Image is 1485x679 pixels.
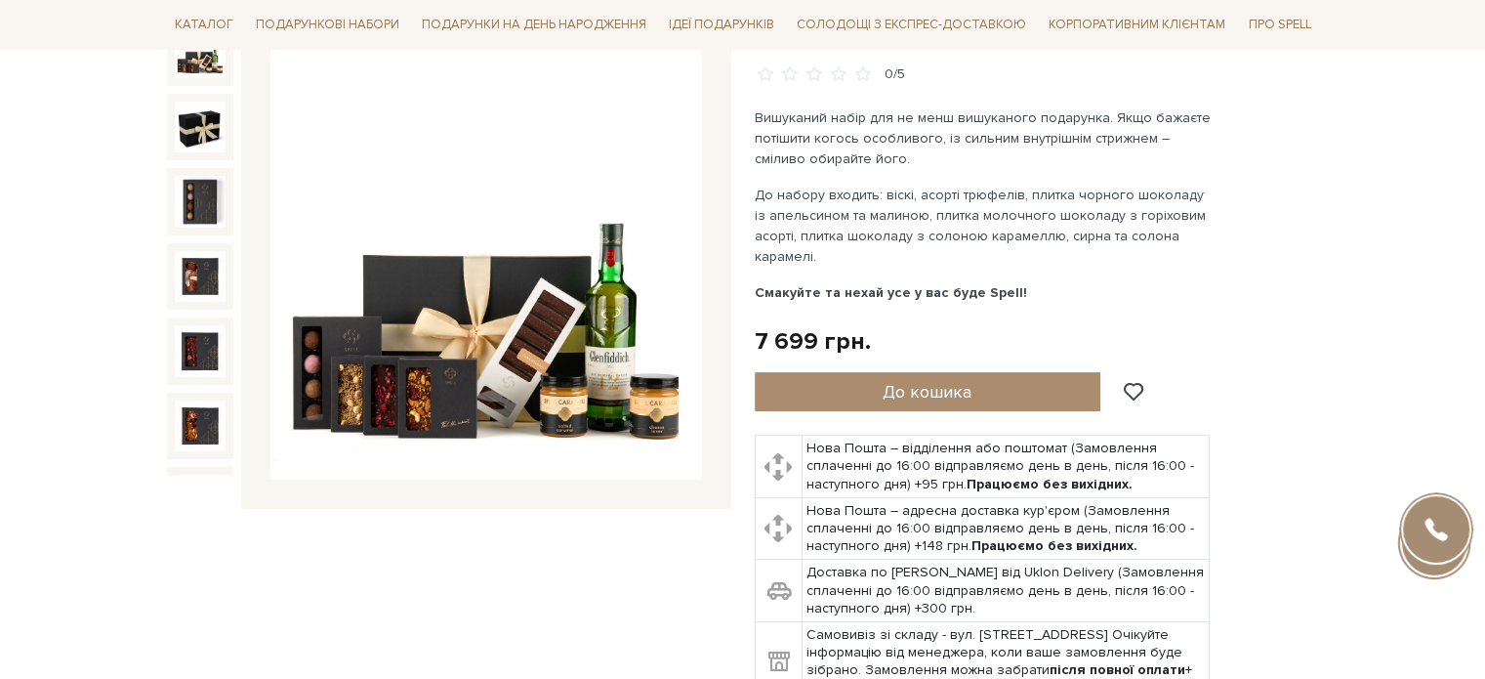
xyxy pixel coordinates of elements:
button: До кошика [755,372,1101,411]
span: Подарунки на День народження [414,10,654,40]
img: Подарунок гурману [175,401,226,451]
div: 7 699 грн. [755,326,871,357]
span: Каталог [167,10,241,40]
b: Працюємо без вихідних. [971,537,1137,554]
p: До набору входить: віскі, асорті трюфелів, плитка чорного шоколаду із апельсином та малиною, плит... [755,185,1213,267]
img: Подарунок гурману [270,49,702,481]
span: Про Spell [1240,10,1318,40]
b: після повної оплати [1050,661,1185,678]
span: До кошика [883,381,971,403]
a: Солодощі з експрес-доставкою [789,8,1034,41]
span: Подарункові набори [248,10,407,40]
span: Ідеї подарунків [661,10,782,40]
img: Подарунок гурману [175,176,226,227]
img: Подарунок гурману [175,27,226,78]
img: Подарунок гурману [175,102,226,152]
a: Корпоративним клієнтам [1041,8,1233,41]
div: 0/5 [885,65,905,84]
td: Доставка по [PERSON_NAME] від Uklon Delivery (Замовлення сплаченні до 16:00 відправляємо день в д... [802,560,1209,622]
b: Працюємо без вихідних. [967,476,1133,492]
td: Нова Пошта – відділення або поштомат (Замовлення сплаченні до 16:00 відправляємо день в день, піс... [802,436,1209,498]
p: Вишуканий набір для не менш вишуканого подарунка. Якщо бажаєте потішити когось особливого, із сил... [755,107,1213,169]
img: Подарунок гурману [175,251,226,302]
img: Подарунок гурману [175,475,226,526]
img: Подарунок гурману [175,325,226,376]
b: Смакуйте та нехай усе у вас буде Spell! [755,284,1027,301]
td: Нова Пошта – адресна доставка кур'єром (Замовлення сплаченні до 16:00 відправляємо день в день, п... [802,497,1209,560]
